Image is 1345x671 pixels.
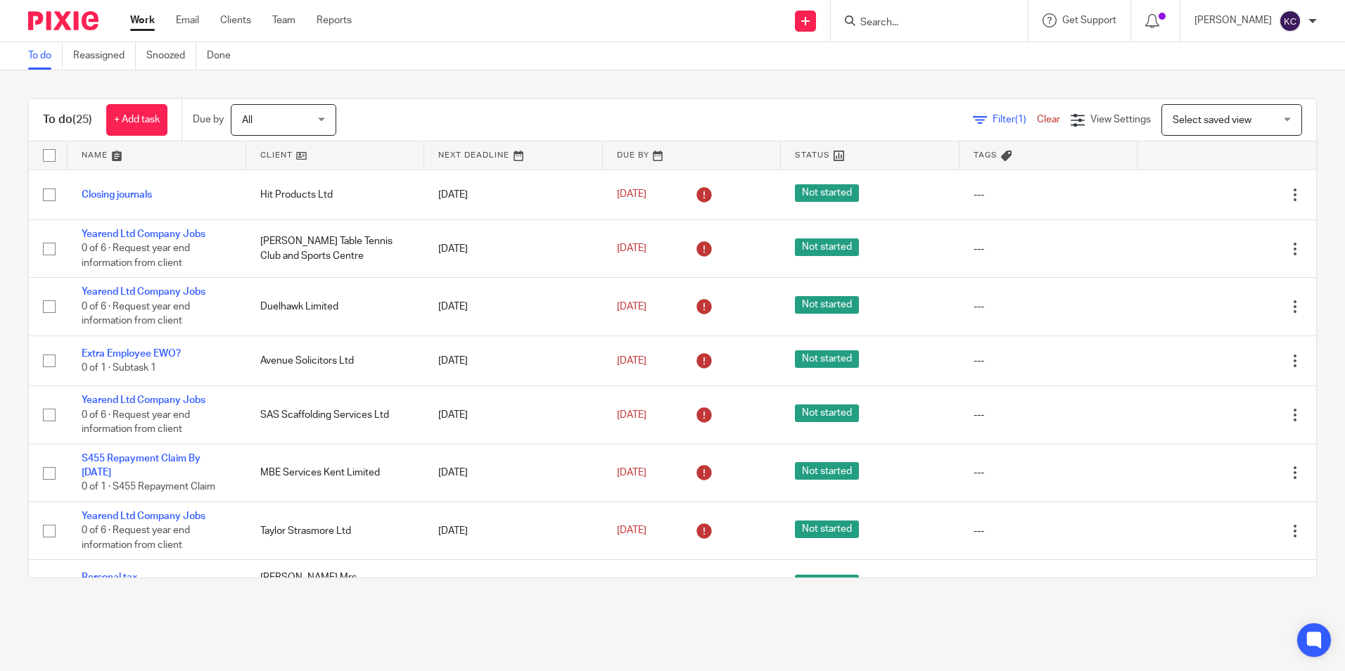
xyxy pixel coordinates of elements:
[993,115,1037,124] span: Filter
[193,113,224,127] p: Due by
[130,13,155,27] a: Work
[317,13,352,27] a: Reports
[795,238,859,256] span: Not started
[617,190,646,200] span: [DATE]
[974,466,1124,480] div: ---
[424,501,603,559] td: [DATE]
[82,454,200,478] a: S455 Repayment Claim By [DATE]
[82,395,205,405] a: Yearend Ltd Company Jobs
[1015,115,1026,124] span: (1)
[73,42,136,70] a: Reassigned
[424,170,603,219] td: [DATE]
[795,184,859,202] span: Not started
[974,524,1124,538] div: ---
[242,115,253,125] span: All
[859,17,986,30] input: Search
[617,356,646,366] span: [DATE]
[974,408,1124,422] div: ---
[82,363,156,373] span: 0 of 1 · Subtask 1
[82,483,215,492] span: 0 of 1 · S455 Repayment Claim
[82,190,152,200] a: Closing journals
[220,13,251,27] a: Clients
[974,242,1124,256] div: ---
[176,13,199,27] a: Email
[424,219,603,277] td: [DATE]
[272,13,295,27] a: Team
[106,104,167,136] a: + Add task
[795,462,859,480] span: Not started
[246,278,425,335] td: Duelhawk Limited
[974,354,1124,368] div: ---
[617,243,646,253] span: [DATE]
[28,11,98,30] img: Pixie
[82,349,181,359] a: Extra Employee EWO?
[1173,115,1251,125] span: Select saved view
[146,42,196,70] a: Snoozed
[1194,13,1272,27] p: [PERSON_NAME]
[795,404,859,422] span: Not started
[82,302,190,326] span: 0 of 6 · Request year end information from client
[246,219,425,277] td: [PERSON_NAME] Table Tennis Club and Sports Centre
[82,244,190,269] span: 0 of 6 · Request year end information from client
[795,520,859,538] span: Not started
[424,335,603,385] td: [DATE]
[974,188,1124,202] div: ---
[82,410,190,435] span: 0 of 6 · Request year end information from client
[974,151,997,159] span: Tags
[424,560,603,610] td: [DATE]
[1279,10,1301,32] img: svg%3E
[82,287,205,297] a: Yearend Ltd Company Jobs
[617,526,646,536] span: [DATE]
[246,335,425,385] td: Avenue Solicitors Ltd
[246,386,425,444] td: SAS Scaffolding Services Ltd
[617,468,646,478] span: [DATE]
[795,350,859,368] span: Not started
[1062,15,1116,25] span: Get Support
[43,113,92,127] h1: To do
[246,170,425,219] td: Hit Products Ltd
[424,386,603,444] td: [DATE]
[795,575,859,592] span: Not started
[424,278,603,335] td: [DATE]
[246,444,425,501] td: MBE Services Kent Limited
[1037,115,1060,124] a: Clear
[424,444,603,501] td: [DATE]
[974,300,1124,314] div: ---
[617,410,646,420] span: [DATE]
[28,42,63,70] a: To do
[795,296,859,314] span: Not started
[72,114,92,125] span: (25)
[1090,115,1151,124] span: View Settings
[617,302,646,312] span: [DATE]
[82,511,205,521] a: Yearend Ltd Company Jobs
[82,526,190,551] span: 0 of 6 · Request year end information from client
[82,229,205,239] a: Yearend Ltd Company Jobs
[246,560,425,610] td: [PERSON_NAME],Mrs [PERSON_NAME]
[82,573,137,582] a: Personal tax
[246,501,425,559] td: Taylor Strasmore Ltd
[207,42,241,70] a: Done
